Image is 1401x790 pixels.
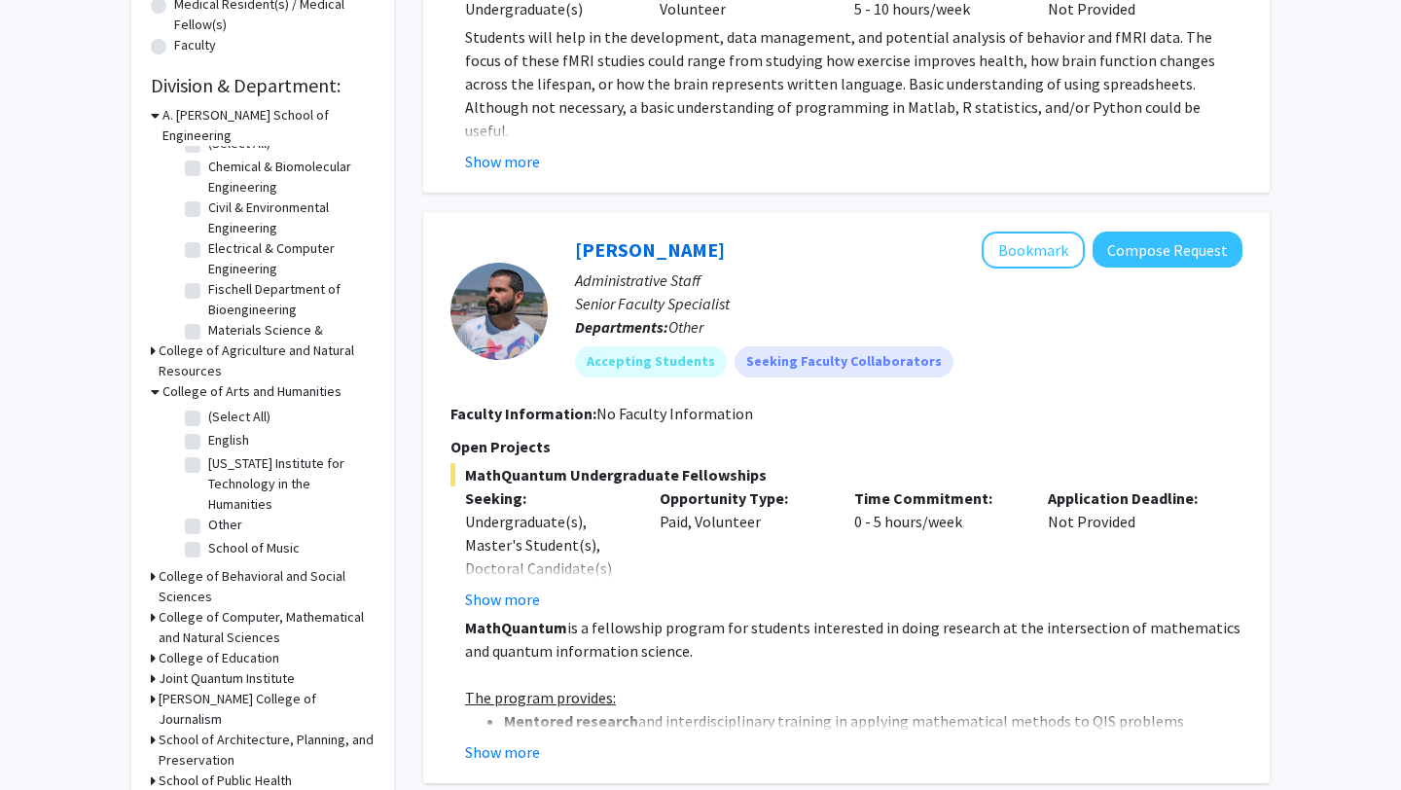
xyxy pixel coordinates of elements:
[465,616,1242,663] p: is a fellowship program for students interested in doing research at the intersection of mathemat...
[159,689,375,730] h3: [PERSON_NAME] College of Journalism
[504,709,1242,733] li: and interdisciplinary training in applying mathematical methods to QIS problems
[162,381,341,402] h3: College of Arts and Humanities
[504,711,638,731] strong: Mentored research
[575,346,727,377] mat-chip: Accepting Students
[668,317,703,337] span: Other
[465,740,540,764] button: Show more
[450,404,596,423] b: Faculty Information:
[465,27,1215,140] span: Students will help in the development, data management, and potential analysis of behavior and fM...
[162,105,375,146] h3: A. [PERSON_NAME] School of Engineering
[465,150,540,173] button: Show more
[450,463,1242,486] span: MathQuantum Undergraduate Fellowships
[575,237,725,262] a: [PERSON_NAME]
[159,566,375,607] h3: College of Behavioral and Social Sciences
[208,430,249,450] label: English
[660,486,825,510] p: Opportunity Type:
[208,407,270,427] label: (Select All)
[735,346,953,377] mat-chip: Seeking Faculty Collaborators
[159,668,295,689] h3: Joint Quantum Institute
[208,320,370,361] label: Materials Science & Engineering
[465,588,540,611] button: Show more
[208,157,370,197] label: Chemical & Biomolecular Engineering
[645,486,840,611] div: Paid, Volunteer
[465,688,616,707] u: The program provides:
[1093,232,1242,268] button: Compose Request to Daniel Serrano
[15,702,83,775] iframe: Chat
[465,510,630,697] div: Undergraduate(s), Master's Student(s), Doctoral Candidate(s) (PhD, MD, DMD, PharmD, etc.), Postdo...
[151,74,375,97] h2: Division & Department:
[840,486,1034,611] div: 0 - 5 hours/week
[465,486,630,510] p: Seeking:
[208,538,300,558] label: School of Music
[159,730,375,771] h3: School of Architecture, Planning, and Preservation
[159,607,375,648] h3: College of Computer, Mathematical and Natural Sciences
[465,618,567,637] strong: MathQuantum
[208,279,370,320] label: Fischell Department of Bioengineering
[1033,486,1228,611] div: Not Provided
[208,238,370,279] label: Electrical & Computer Engineering
[596,404,753,423] span: No Faculty Information
[854,486,1020,510] p: Time Commitment:
[159,341,375,381] h3: College of Agriculture and Natural Resources
[982,232,1085,269] button: Add Daniel Serrano to Bookmarks
[575,269,1242,292] p: Administrative Staff
[1048,486,1213,510] p: Application Deadline:
[208,515,242,535] label: Other
[450,435,1242,458] p: Open Projects
[575,317,668,337] b: Departments:
[575,292,1242,315] p: Senior Faculty Specialist
[174,35,216,55] label: Faculty
[208,197,370,238] label: Civil & Environmental Engineering
[159,648,279,668] h3: College of Education
[208,453,370,515] label: [US_STATE] Institute for Technology in the Humanities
